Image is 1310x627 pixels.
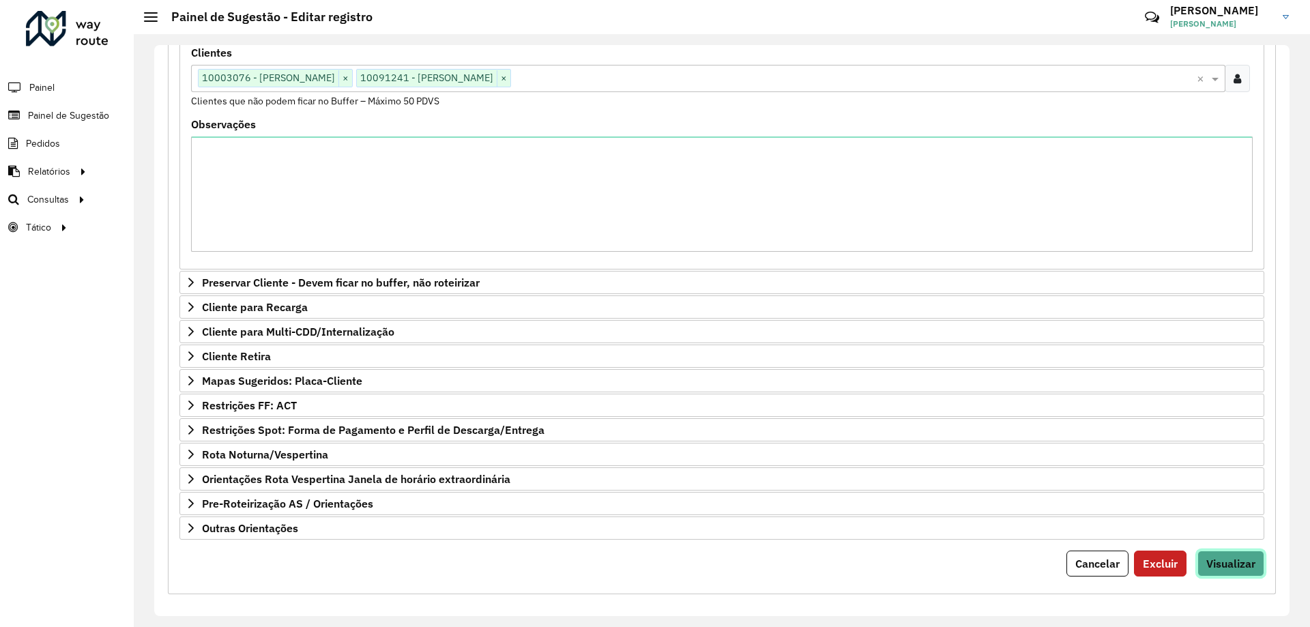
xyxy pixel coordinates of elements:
[497,70,510,87] span: ×
[1170,4,1272,17] h3: [PERSON_NAME]
[29,81,55,95] span: Painel
[179,516,1264,540] a: Outras Orientações
[202,375,362,386] span: Mapas Sugeridos: Placa-Cliente
[1197,551,1264,577] button: Visualizar
[179,467,1264,491] a: Orientações Rota Vespertina Janela de horário extraordinária
[179,320,1264,343] a: Cliente para Multi-CDD/Internalização
[179,394,1264,417] a: Restrições FF: ACT
[202,302,308,312] span: Cliente para Recarga
[27,192,69,207] span: Consultas
[338,70,352,87] span: ×
[1170,18,1272,30] span: [PERSON_NAME]
[1197,70,1208,87] span: Clear all
[28,164,70,179] span: Relatórios
[202,473,510,484] span: Orientações Rota Vespertina Janela de horário extraordinária
[28,108,109,123] span: Painel de Sugestão
[202,523,298,534] span: Outras Orientações
[202,424,544,435] span: Restrições Spot: Forma de Pagamento e Perfil de Descarga/Entrega
[202,498,373,509] span: Pre-Roteirização AS / Orientações
[191,44,232,61] label: Clientes
[202,351,271,362] span: Cliente Retira
[191,116,256,132] label: Observações
[202,400,297,411] span: Restrições FF: ACT
[1137,3,1167,32] a: Contato Rápido
[179,369,1264,392] a: Mapas Sugeridos: Placa-Cliente
[1206,557,1255,570] span: Visualizar
[179,271,1264,294] a: Preservar Cliente - Devem ficar no buffer, não roteirizar
[179,443,1264,466] a: Rota Noturna/Vespertina
[191,95,439,107] small: Clientes que não podem ficar no Buffer – Máximo 50 PDVS
[179,418,1264,441] a: Restrições Spot: Forma de Pagamento e Perfil de Descarga/Entrega
[179,42,1264,269] div: Priorizar Cliente - Não podem ficar no buffer
[202,449,328,460] span: Rota Noturna/Vespertina
[179,345,1264,368] a: Cliente Retira
[179,295,1264,319] a: Cliente para Recarga
[1134,551,1187,577] button: Excluir
[26,220,51,235] span: Tático
[202,326,394,337] span: Cliente para Multi-CDD/Internalização
[158,10,373,25] h2: Painel de Sugestão - Editar registro
[357,70,497,86] span: 10091241 - [PERSON_NAME]
[26,136,60,151] span: Pedidos
[179,492,1264,515] a: Pre-Roteirização AS / Orientações
[202,277,480,288] span: Preservar Cliente - Devem ficar no buffer, não roteirizar
[1066,551,1129,577] button: Cancelar
[1075,557,1120,570] span: Cancelar
[1143,557,1178,570] span: Excluir
[199,70,338,86] span: 10003076 - [PERSON_NAME]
